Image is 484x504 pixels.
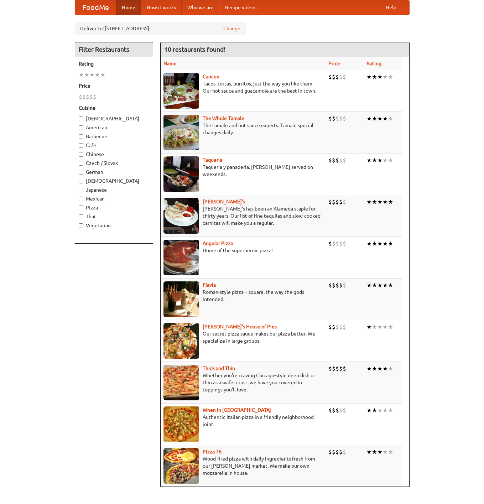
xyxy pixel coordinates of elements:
input: Mexican [79,197,83,201]
li: $ [335,281,339,289]
h5: Rating [79,60,149,67]
img: luigis.jpg [163,323,199,359]
img: wholetamale.jpg [163,115,199,150]
li: $ [89,93,93,101]
p: Authentic Italian pizza in a friendly neighborhood joint. [163,414,323,428]
li: $ [332,156,335,164]
li: ★ [372,323,377,331]
li: $ [343,115,346,123]
div: Deliver to: [STREET_ADDRESS] [75,22,246,35]
li: $ [339,448,343,456]
li: ★ [366,115,372,123]
li: ★ [366,198,372,206]
a: Home [116,0,141,15]
img: taqueria.jpg [163,156,199,192]
li: $ [339,198,343,206]
li: ★ [388,448,393,456]
li: $ [335,115,339,123]
a: Help [380,0,402,15]
li: $ [328,406,332,414]
li: $ [328,73,332,81]
img: pizza76.jpg [163,448,199,484]
li: ★ [377,448,382,456]
li: $ [343,365,346,373]
h5: Price [79,82,149,89]
li: ★ [388,281,393,289]
li: $ [339,73,343,81]
h5: Cuisine [79,104,149,111]
input: Chinese [79,152,83,157]
a: Cancun [203,74,219,79]
p: [PERSON_NAME]'s has been an Alameda staple for thirty years. Our list of fine tequilas and slow-c... [163,205,323,227]
input: Vegetarian [79,223,83,228]
li: ★ [377,406,382,414]
li: ★ [388,198,393,206]
li: $ [93,93,97,101]
li: $ [335,156,339,164]
li: $ [343,198,346,206]
li: $ [343,73,346,81]
li: ★ [382,323,388,331]
li: ★ [377,73,382,81]
a: Pizza 76 [203,449,222,454]
li: $ [332,365,335,373]
li: $ [339,281,343,289]
label: [DEMOGRAPHIC_DATA] [79,177,149,185]
a: Taqueria [203,157,222,163]
a: Angular Pizza [203,240,233,246]
li: ★ [366,240,372,248]
label: Czech / Slovak [79,160,149,167]
li: ★ [377,198,382,206]
h4: Filter Restaurants [75,42,153,57]
input: Japanese [79,188,83,192]
label: American [79,124,149,131]
li: $ [332,73,335,81]
li: ★ [366,406,372,414]
li: ★ [388,115,393,123]
li: $ [343,156,346,164]
input: Cafe [79,143,83,148]
input: Czech / Slovak [79,161,83,166]
li: $ [339,323,343,331]
li: $ [332,323,335,331]
li: ★ [366,156,372,164]
li: ★ [388,323,393,331]
label: German [79,168,149,176]
label: Pizza [79,204,149,211]
input: German [79,170,83,175]
ng-pluralize: 10 restaurants found! [164,46,225,53]
li: ★ [372,448,377,456]
li: ★ [372,156,377,164]
li: ★ [100,71,105,79]
li: ★ [388,406,393,414]
a: Name [163,61,177,66]
b: [PERSON_NAME]'s House of Pies [203,324,277,329]
input: [DEMOGRAPHIC_DATA] [79,179,83,183]
label: Mexican [79,195,149,202]
a: Flavia [203,282,216,288]
li: $ [335,448,339,456]
li: $ [328,365,332,373]
li: $ [339,156,343,164]
li: ★ [388,365,393,373]
li: $ [86,93,89,101]
img: thick.jpg [163,365,199,400]
li: $ [332,240,335,248]
label: Barbecue [79,133,149,140]
input: Barbecue [79,134,83,139]
li: ★ [377,323,382,331]
a: Rating [366,61,381,66]
li: $ [343,406,346,414]
a: Price [328,61,340,66]
li: ★ [377,156,382,164]
li: $ [335,365,339,373]
b: Thick and Thin [203,365,235,371]
li: ★ [89,71,95,79]
li: $ [79,93,82,101]
li: $ [328,281,332,289]
li: ★ [95,71,100,79]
